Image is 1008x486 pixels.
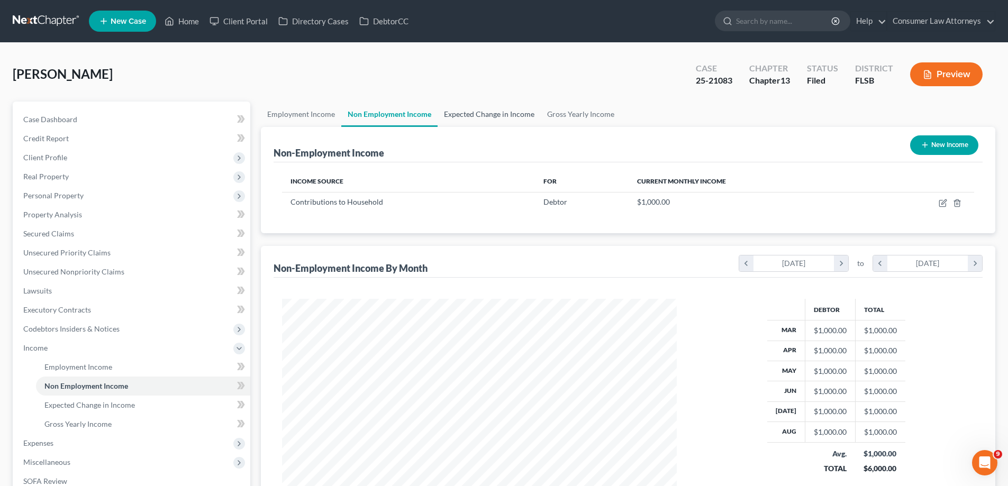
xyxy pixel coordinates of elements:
span: Executory Contracts [23,305,91,314]
div: Chapter [749,75,790,87]
span: 13 [780,75,790,85]
div: Non-Employment Income [274,146,384,159]
div: $1,000.00 [814,325,847,336]
span: Unsecured Nonpriority Claims [23,267,124,276]
a: Lawsuits [15,281,250,300]
th: Aug [767,422,805,442]
span: Lawsuits [23,286,52,295]
a: Unsecured Nonpriority Claims [15,262,250,281]
a: Case Dashboard [15,110,250,129]
a: Consumer Law Attorneys [887,12,995,31]
span: Expenses [23,438,53,447]
td: $1,000.00 [855,381,905,401]
input: Search by name... [736,11,833,31]
div: Avg. [813,448,847,459]
button: New Income [910,135,978,155]
th: Mar [767,320,805,341]
div: 25-21083 [696,75,732,87]
span: Property Analysis [23,210,82,219]
button: Preview [910,62,983,86]
span: Personal Property [23,191,84,200]
span: Expected Change in Income [44,400,135,409]
span: Codebtors Insiders & Notices [23,324,120,333]
span: Client Profile [23,153,67,162]
div: $1,000.00 [814,406,847,417]
div: $1,000.00 [814,386,847,397]
div: Filed [807,75,838,87]
a: Gross Yearly Income [541,102,621,127]
a: Home [159,12,204,31]
span: Debtor [543,197,567,206]
a: Non Employment Income [36,377,250,396]
div: Chapter [749,62,790,75]
a: Client Portal [204,12,273,31]
div: Status [807,62,838,75]
div: $1,000.00 [814,366,847,377]
a: Gross Yearly Income [36,415,250,434]
span: Miscellaneous [23,457,70,466]
i: chevron_right [968,255,982,271]
div: District [855,62,893,75]
th: Debtor [805,299,855,320]
div: $1,000.00 [814,427,847,437]
span: Unsecured Priority Claims [23,248,111,257]
th: May [767,361,805,381]
span: Current Monthly Income [637,177,726,185]
div: Non-Employment Income By Month [274,262,428,274]
span: Non Employment Income [44,381,128,390]
td: $1,000.00 [855,422,905,442]
div: $6,000.00 [864,463,897,474]
th: Apr [767,341,805,361]
a: Expected Change in Income [438,102,541,127]
span: SOFA Review [23,476,67,485]
a: Executory Contracts [15,300,250,319]
td: $1,000.00 [855,320,905,341]
td: $1,000.00 [855,401,905,421]
span: Gross Yearly Income [44,419,112,428]
i: chevron_right [834,255,848,271]
th: Jun [767,381,805,401]
div: $1,000.00 [814,345,847,356]
a: Employment Income [36,357,250,377]
i: chevron_left [739,255,753,271]
span: For [543,177,557,185]
th: [DATE] [767,401,805,421]
a: Employment Income [261,102,341,127]
a: Expected Change in Income [36,396,250,415]
span: New Case [111,17,146,25]
a: DebtorCC [354,12,414,31]
a: Credit Report [15,129,250,148]
a: Secured Claims [15,224,250,243]
span: 9 [994,450,1002,459]
span: [PERSON_NAME] [13,66,113,81]
span: $1,000.00 [637,197,670,206]
span: Secured Claims [23,229,74,238]
div: FLSB [855,75,893,87]
span: Case Dashboard [23,115,77,124]
div: [DATE] [753,255,834,271]
span: Credit Report [23,134,69,143]
td: $1,000.00 [855,361,905,381]
span: Income [23,343,48,352]
span: Employment Income [44,362,112,371]
i: chevron_left [873,255,887,271]
span: Income Source [290,177,343,185]
div: Case [696,62,732,75]
a: Help [851,12,886,31]
span: Contributions to Household [290,197,383,206]
span: Real Property [23,172,69,181]
a: Property Analysis [15,205,250,224]
div: TOTAL [813,463,847,474]
a: Unsecured Priority Claims [15,243,250,262]
td: $1,000.00 [855,341,905,361]
a: Directory Cases [273,12,354,31]
div: [DATE] [887,255,968,271]
div: $1,000.00 [864,448,897,459]
span: to [857,258,864,269]
iframe: Intercom live chat [972,450,997,475]
th: Total [855,299,905,320]
a: Non Employment Income [341,102,438,127]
